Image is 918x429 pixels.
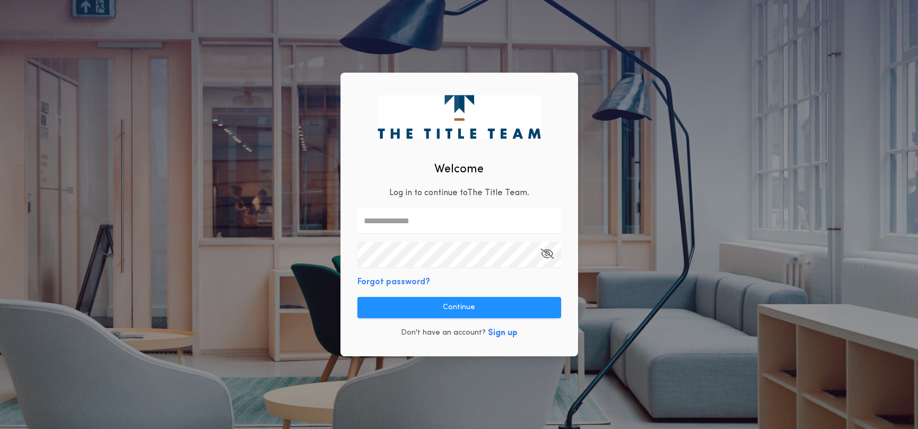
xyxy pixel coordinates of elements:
[389,187,529,199] p: Log in to continue to The Title Team .
[378,95,540,138] img: logo
[357,276,430,288] button: Forgot password?
[488,327,518,339] button: Sign up
[401,328,486,338] p: Don't have an account?
[434,161,484,178] h2: Welcome
[357,297,561,318] button: Continue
